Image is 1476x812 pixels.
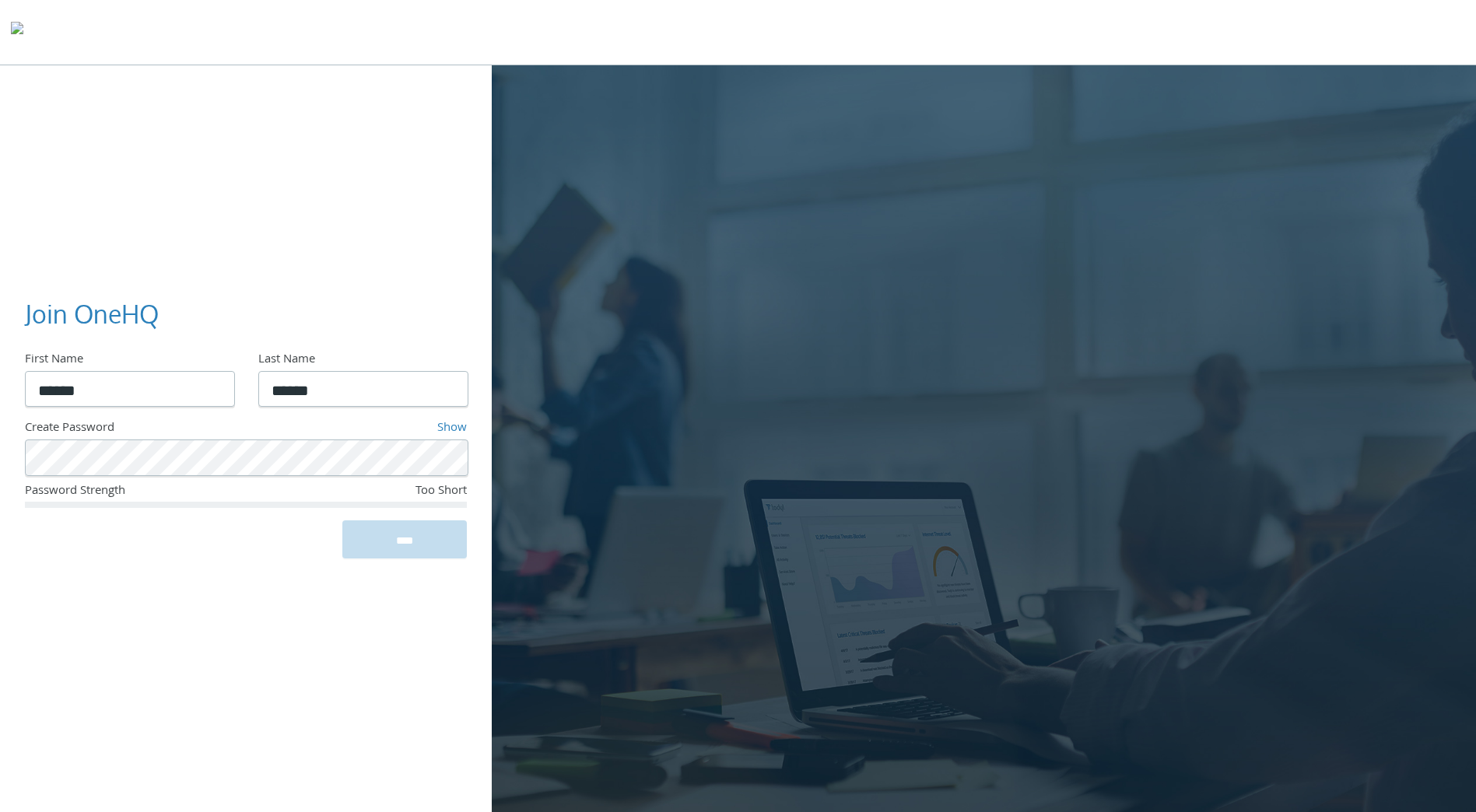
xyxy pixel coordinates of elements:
img: todyl-logo-dark.svg [11,16,23,47]
div: Create Password [25,419,307,439]
div: Password Strength [25,482,320,502]
div: Last Name [258,351,467,371]
div: First Name [25,351,233,371]
h3: Join OneHQ [25,297,454,332]
keeper-lock: Open Keeper Popup [437,448,456,467]
a: Show [437,418,467,439]
div: Too Short [320,482,467,502]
